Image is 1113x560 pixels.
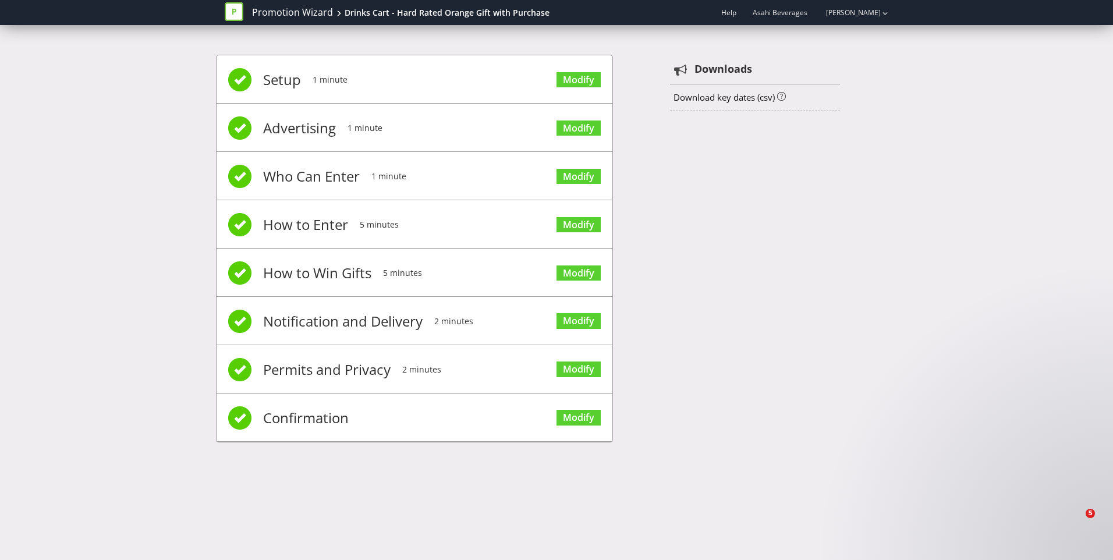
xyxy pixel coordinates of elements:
span: 1 minute [348,105,382,151]
tspan:  [674,63,687,76]
span: 1 minute [371,153,406,200]
a: Modify [556,72,601,88]
span: 2 minutes [402,346,441,393]
span: Setup [263,56,301,103]
a: Modify [556,120,601,136]
span: 5 minutes [360,201,399,248]
a: Modify [556,265,601,281]
span: 1 minute [313,56,348,103]
span: Permits and Privacy [263,346,391,393]
div: Drinks Cart - Hard Rated Orange Gift with Purchase [345,7,550,19]
a: Modify [556,361,601,377]
span: 2 minutes [434,298,473,345]
span: Asahi Beverages [753,8,807,17]
span: How to Enter [263,201,348,248]
iframe: Intercom notifications message [874,435,1107,529]
iframe: Intercom live chat [1062,509,1090,537]
span: Advertising [263,105,336,151]
a: [PERSON_NAME] [814,8,881,17]
span: Notification and Delivery [263,298,423,345]
span: 5 minutes [383,250,422,296]
a: Promotion Wizard [252,6,333,19]
a: Modify [556,169,601,185]
a: Help [721,8,736,17]
a: Modify [556,217,601,233]
a: Modify [556,313,601,329]
a: Download key dates (csv) [674,91,775,103]
span: Who Can Enter [263,153,360,200]
span: How to Win Gifts [263,250,371,296]
span: 5 [1086,509,1095,518]
strong: Downloads [694,62,752,77]
span: Confirmation [263,395,349,441]
a: Modify [556,410,601,426]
